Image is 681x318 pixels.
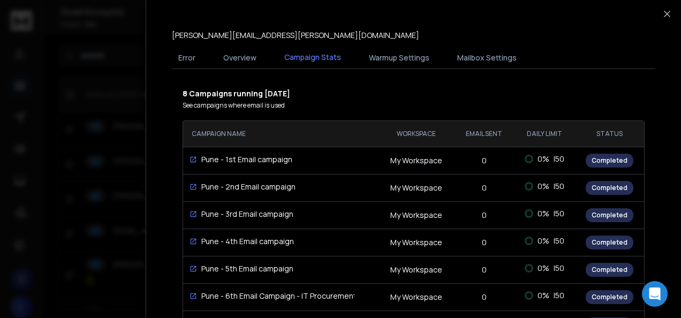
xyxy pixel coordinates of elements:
td: My Workspace [379,201,453,229]
td: 0 [453,147,514,174]
span: 0 % [538,290,549,301]
div: Completed [586,208,633,222]
div: Completed [586,236,633,249]
td: Pune - 1st Email campaign [183,148,354,171]
td: My Workspace [379,147,453,174]
td: 0 [453,283,514,311]
button: Overview [217,46,263,70]
td: My Workspace [379,229,453,256]
th: EMAIL SENT [453,121,514,147]
td: My Workspace [379,174,453,201]
button: Error [172,46,202,70]
button: Campaign Stats [278,46,347,70]
div: Completed [586,263,633,277]
p: See campaigns where email is used [183,101,645,110]
div: Open Intercom Messenger [642,281,668,307]
td: My Workspace [379,256,453,283]
td: 0 [453,174,514,201]
button: Warmup Settings [362,46,436,70]
p: [PERSON_NAME][EMAIL_ADDRESS][PERSON_NAME][DOMAIN_NAME] [172,30,419,41]
td: | 50 [514,147,574,171]
span: 0 % [538,263,549,274]
span: 0 % [538,208,549,219]
th: STATUS [575,121,644,147]
td: Pune - 4th Email campaign [183,230,354,253]
span: 0 % [538,154,549,164]
th: CAMPAIGN NAME [183,121,379,147]
td: | 50 [514,202,574,225]
div: Completed [586,154,633,168]
th: Workspace [379,121,453,147]
th: DAILY LIMIT [514,121,574,147]
td: Pune - 3rd Email campaign [183,202,354,226]
td: 0 [453,201,514,229]
div: Completed [586,181,633,195]
td: Pune - 5th Email campaign [183,257,354,281]
td: | 50 [514,256,574,280]
td: | 50 [514,175,574,198]
td: Pune - 2nd Email campaign [183,175,354,199]
b: 8 [183,88,189,99]
p: Campaigns running [DATE] [183,88,645,99]
div: Completed [586,290,633,304]
td: | 50 [514,229,574,253]
td: Pune - 6th Email Campaign - IT Procurement [183,284,354,308]
td: My Workspace [379,283,453,311]
td: 0 [453,229,514,256]
td: | 50 [514,284,574,307]
span: 0 % [538,236,549,246]
td: 0 [453,256,514,283]
span: 0 % [538,181,549,192]
button: Mailbox Settings [451,46,523,70]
